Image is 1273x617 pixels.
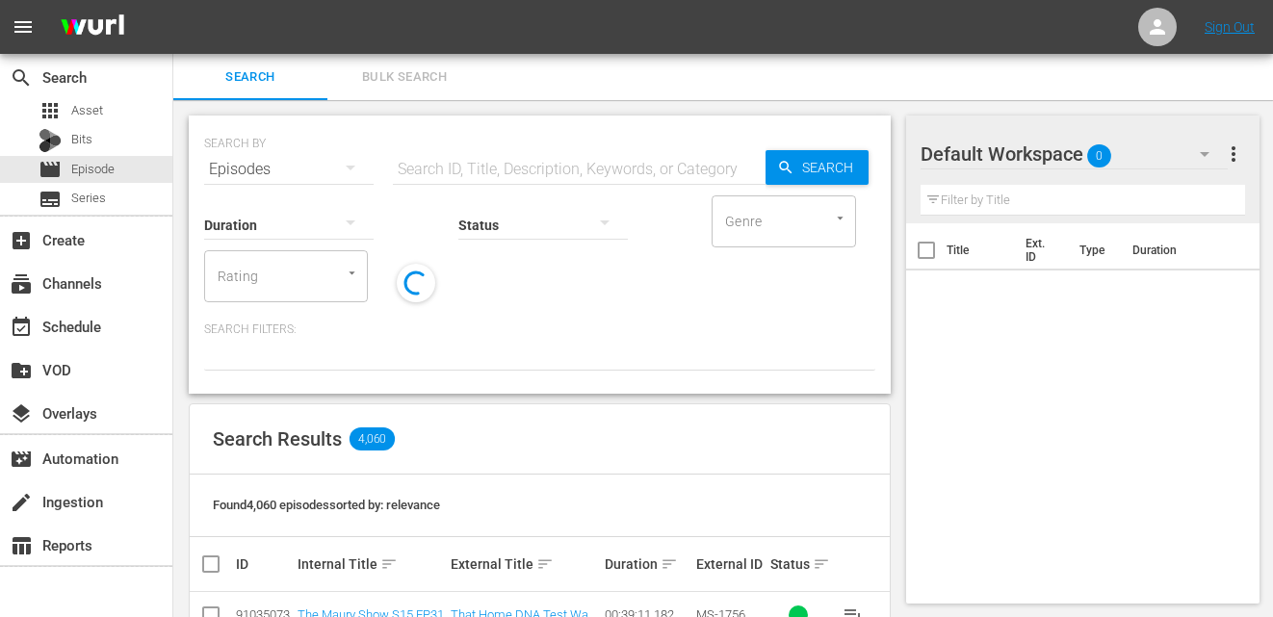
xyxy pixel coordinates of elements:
span: Overlays [10,402,33,425]
span: 4,060 [350,427,395,450]
a: Sign Out [1205,19,1255,35]
th: Ext. ID [1014,223,1069,277]
span: Found 4,060 episodes sorted by: relevance [213,498,440,512]
span: Ingestion [10,491,33,514]
div: ID [236,556,292,572]
img: ans4CAIJ8jUAAAAAAAAAAAAAAAAAAAAAAAAgQb4GAAAAAAAAAAAAAAAAAAAAAAAAJMjXAAAAAAAAAAAAAAAAAAAAAAAAgAT5G... [46,5,139,50]
span: Create [10,229,33,252]
div: Episodes [204,142,374,196]
span: Bulk Search [339,66,470,89]
span: Episode [71,160,115,179]
div: Duration [605,553,691,576]
span: Bits [71,130,92,149]
span: sort [813,555,830,573]
div: External ID [696,556,765,572]
th: Type [1068,223,1121,277]
span: Search [185,66,316,89]
button: Search [766,150,869,185]
th: Duration [1121,223,1236,277]
span: sort [380,555,398,573]
div: Bits [39,129,62,152]
button: Open [343,264,361,282]
span: Schedule [10,316,33,339]
div: Default Workspace [921,127,1228,181]
span: sort [661,555,678,573]
span: Search [10,66,33,90]
span: menu [12,15,35,39]
div: Status [770,553,826,576]
button: Open [831,209,849,227]
span: Series [39,188,62,211]
span: Series [71,189,106,208]
th: Title [947,223,1014,277]
span: 0 [1087,136,1111,176]
span: sort [536,555,554,573]
span: Asset [71,101,103,120]
button: more_vert [1222,131,1245,177]
span: Automation [10,448,33,471]
span: Search Results [213,427,342,450]
div: External Title [451,553,598,576]
span: Episode [39,158,62,181]
span: Asset [39,99,62,122]
span: VOD [10,359,33,382]
span: more_vert [1222,142,1245,166]
p: Search Filters: [204,321,875,338]
span: Channels [10,272,33,296]
span: Reports [10,534,33,557]
div: Internal Title [298,553,445,576]
span: Search [794,150,869,185]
